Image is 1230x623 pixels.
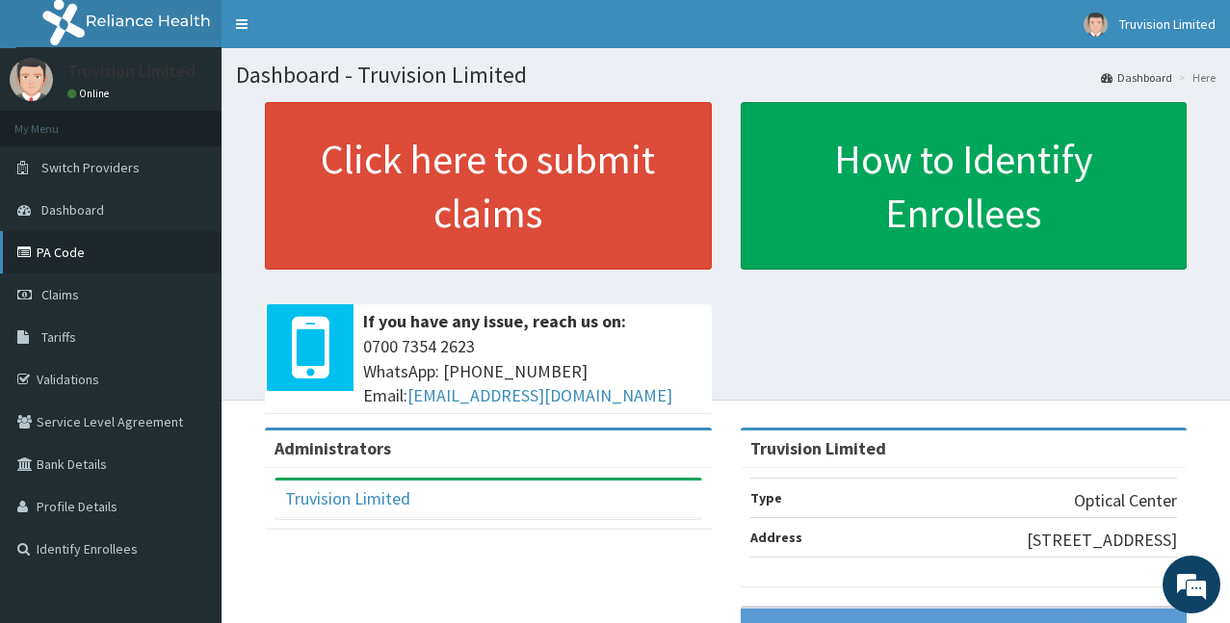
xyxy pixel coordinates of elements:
a: Truvision Limited [285,487,410,509]
a: Online [67,87,114,100]
span: Claims [41,286,79,303]
img: User Image [1084,13,1108,37]
p: Optical Center [1074,488,1177,513]
span: Dashboard [41,201,104,219]
a: Click here to submit claims [265,102,712,270]
img: User Image [10,58,53,101]
p: Truvision Limited [67,63,196,80]
b: Administrators [275,437,391,459]
h1: Dashboard - Truvision Limited [236,63,1216,88]
li: Here [1174,69,1216,86]
span: 0700 7354 2623 WhatsApp: [PHONE_NUMBER] Email: [363,334,702,408]
span: Switch Providers [41,159,140,176]
b: Type [750,489,782,506]
b: If you have any issue, reach us on: [363,310,626,332]
p: [STREET_ADDRESS] [1027,528,1177,553]
a: Dashboard [1101,69,1172,86]
a: How to Identify Enrollees [741,102,1188,270]
span: Tariffs [41,328,76,346]
b: Address [750,529,802,546]
a: [EMAIL_ADDRESS][DOMAIN_NAME] [407,384,672,406]
span: Truvision Limited [1119,15,1216,33]
strong: Truvision Limited [750,437,886,459]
